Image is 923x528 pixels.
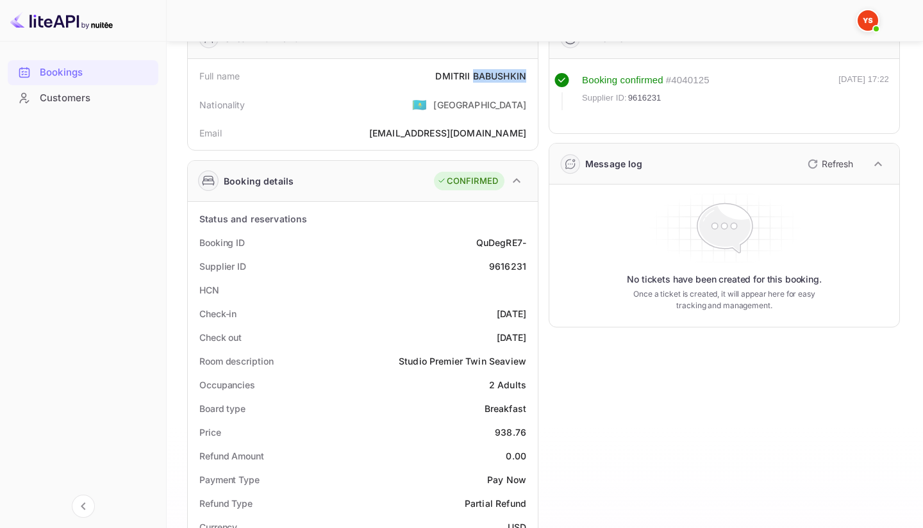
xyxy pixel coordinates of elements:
span: 9616231 [628,92,661,104]
div: Supplier ID [199,260,246,273]
div: Occupancies [199,378,255,392]
div: Bookings [40,65,152,80]
div: 938.76 [495,425,526,439]
a: Bookings [8,60,158,84]
div: [GEOGRAPHIC_DATA] [433,98,526,111]
div: Booking confirmed [582,73,663,88]
p: Refresh [822,157,853,170]
div: # 4040125 [666,73,710,88]
div: CONFIRMED [437,175,498,188]
div: Refund Amount [199,449,264,463]
div: QuDegRE7- [476,236,526,249]
div: Room description [199,354,273,368]
div: Partial Refund [465,497,526,510]
div: Breakfast [485,402,526,415]
div: Booking details [224,174,294,188]
p: Once a ticket is created, it will appear here for easy tracking and management. [631,288,818,311]
div: DMITRII BABUSHKIN [435,69,526,83]
div: Refund Type [199,497,253,510]
div: 2 Adults [489,378,526,392]
div: Pay Now [487,473,526,486]
div: 0.00 [506,449,526,463]
button: Collapse navigation [72,495,95,518]
div: Customers [40,91,152,106]
span: Supplier ID: [582,92,627,104]
div: Customers [8,86,158,111]
div: [DATE] [497,331,526,344]
div: [DATE] [497,307,526,320]
div: Check-in [199,307,237,320]
div: Nationality [199,98,245,111]
div: HCN [199,283,219,297]
div: [DATE] 17:22 [838,73,889,110]
div: 9616231 [489,260,526,273]
div: Message log [585,157,643,170]
div: Email [199,126,222,140]
div: Bookings [8,60,158,85]
img: LiteAPI logo [10,10,113,31]
div: Studio Premier Twin Seaview [399,354,526,368]
div: [EMAIL_ADDRESS][DOMAIN_NAME] [369,126,526,140]
img: Yandex Support [858,10,878,31]
span: United States [412,93,427,116]
a: Customers [8,86,158,110]
div: Payment Type [199,473,260,486]
div: Price [199,425,221,439]
div: Board type [199,402,245,415]
div: Check out [199,331,242,344]
div: Status and reservations [199,212,307,226]
div: Booking ID [199,236,245,249]
button: Refresh [800,154,858,174]
p: No tickets have been created for this booking. [627,273,822,286]
div: Full name [199,69,240,83]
